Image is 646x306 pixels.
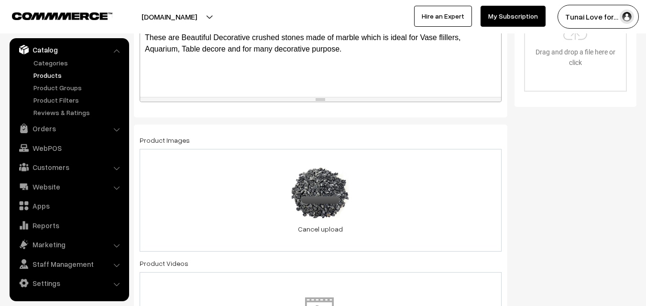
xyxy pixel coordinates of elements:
[12,120,126,137] a: Orders
[140,135,190,145] label: Product Images
[12,139,126,157] a: WebPOS
[31,83,126,93] a: Product Groups
[12,255,126,273] a: Staff Management
[558,5,639,29] button: Tunai Love for…
[12,41,126,58] a: Catalog
[620,10,634,24] img: user
[12,12,112,20] img: COMMMERCE
[414,6,472,27] a: Hire an Expert
[31,70,126,80] a: Products
[31,95,126,105] a: Product Filters
[12,274,126,292] a: Settings
[31,58,126,68] a: Categories
[12,10,96,21] a: COMMMERCE
[12,236,126,253] a: Marketing
[292,224,349,234] a: Cancel upload
[12,158,126,176] a: Customers
[140,258,188,268] label: Product Videos
[31,107,126,117] a: Reviews & Ratings
[12,217,126,234] a: Reports
[108,5,230,29] button: [DOMAIN_NAME]
[481,6,546,27] a: My Subscription
[12,197,126,214] a: Apps
[145,32,496,55] p: These are Beautiful Decorative crushed stones made of marble which is ideal for Vase flillers, Aq...
[12,178,126,195] a: Website
[140,97,501,102] div: resize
